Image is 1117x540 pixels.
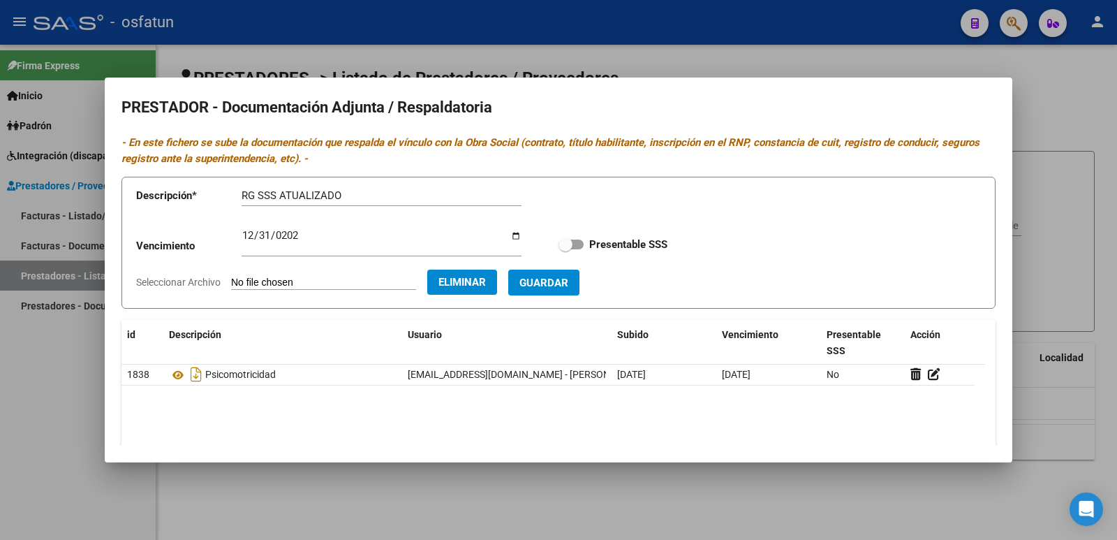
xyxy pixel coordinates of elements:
span: Eliminar [438,276,486,289]
span: Subido [617,329,649,340]
span: Psicomotricidad [205,370,276,381]
datatable-header-cell: id [121,320,163,366]
datatable-header-cell: Acción [905,320,975,366]
strong: Presentable SSS [589,238,667,251]
span: [DATE] [722,369,750,380]
i: Descargar documento [187,363,205,386]
div: Open Intercom Messenger [1070,492,1103,526]
datatable-header-cell: Subido [612,320,716,366]
button: Eliminar [427,270,497,295]
datatable-header-cell: Vencimiento [716,320,821,366]
span: Descripción [169,329,221,340]
span: Vencimiento [722,329,778,340]
button: Guardar [508,270,579,295]
span: No [827,369,839,380]
i: - En este fichero se sube la documentación que respalda el vínculo con la Obra Social (contrato, ... [121,136,979,165]
datatable-header-cell: Presentable SSS [821,320,905,366]
span: [EMAIL_ADDRESS][DOMAIN_NAME] - [PERSON_NAME] [408,369,644,380]
h2: PRESTADOR - Documentación Adjunta / Respaldatoria [121,94,996,121]
span: Acción [910,329,940,340]
span: Guardar [519,277,568,289]
span: Usuario [408,329,442,340]
span: 1838 [127,369,149,380]
span: Seleccionar Archivo [136,277,221,288]
span: [DATE] [617,369,646,380]
p: Descripción [136,188,242,204]
datatable-header-cell: Descripción [163,320,402,366]
p: Vencimiento [136,238,242,254]
span: id [127,329,135,340]
span: Presentable SSS [827,329,881,356]
datatable-header-cell: Usuario [402,320,612,366]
